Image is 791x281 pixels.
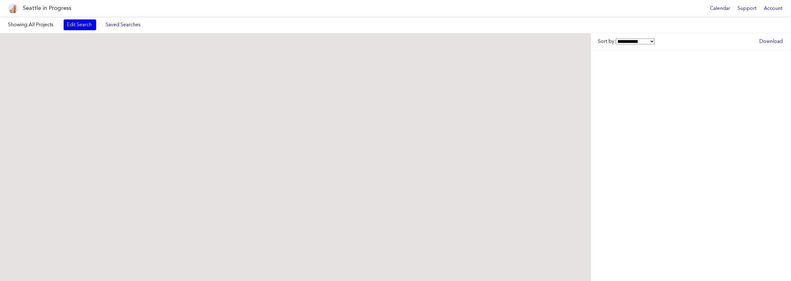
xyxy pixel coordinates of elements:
a: Edit Search [64,19,96,30]
img: favicon-96x96.png [8,3,18,13]
span: All Projects [29,22,53,27]
a: Download [756,36,786,47]
h1: Seattle in Progress [23,4,71,12]
a: Saved Searches [102,19,144,30]
select: Sort by: [616,39,655,44]
label: Sort by: [598,38,655,45]
label: Showing: [8,21,57,28]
